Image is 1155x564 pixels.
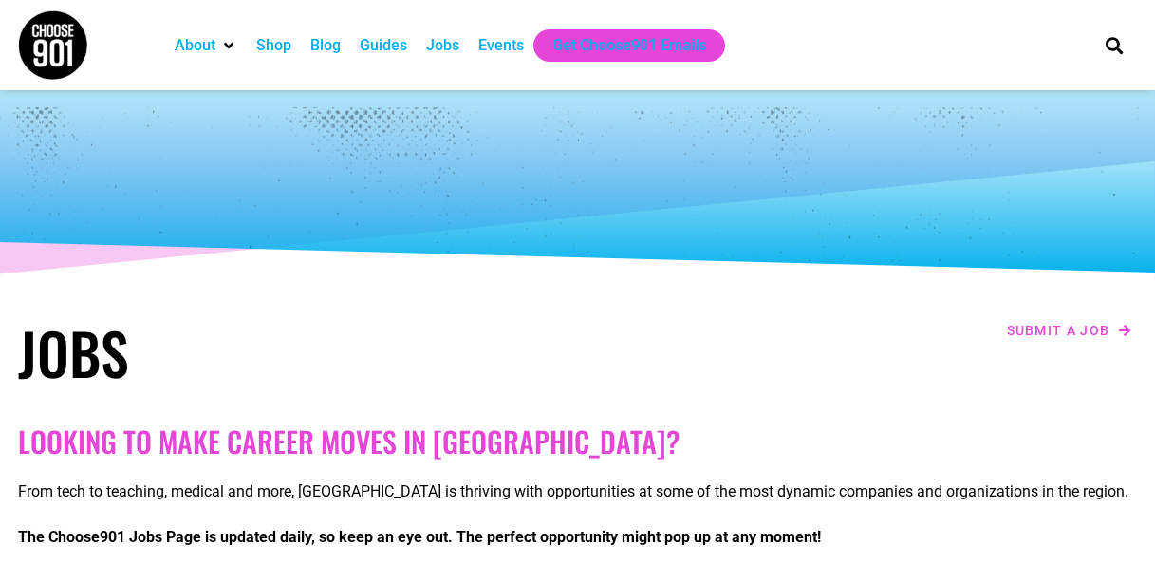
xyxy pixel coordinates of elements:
[256,34,291,57] a: Shop
[1001,318,1138,343] a: Submit a job
[1007,324,1110,337] span: Submit a job
[175,34,215,57] a: About
[426,34,459,57] a: Jobs
[18,480,1138,503] p: From tech to teaching, medical and more, [GEOGRAPHIC_DATA] is thriving with opportunities at some...
[360,34,407,57] a: Guides
[165,29,1072,62] nav: Main nav
[18,424,1138,459] h2: Looking to make career moves in [GEOGRAPHIC_DATA]?
[310,34,341,57] a: Blog
[552,34,706,57] a: Get Choose901 Emails
[478,34,524,57] a: Events
[1098,29,1129,61] div: Search
[18,528,821,546] strong: The Choose901 Jobs Page is updated daily, so keep an eye out. The perfect opportunity might pop u...
[165,29,247,62] div: About
[18,318,568,386] h1: Jobs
